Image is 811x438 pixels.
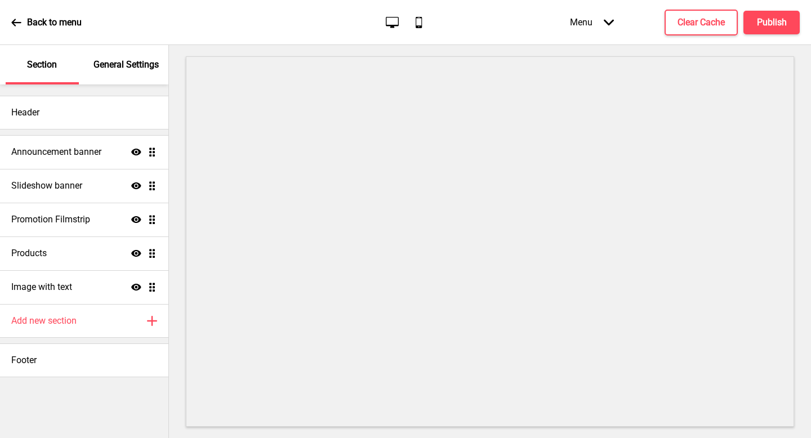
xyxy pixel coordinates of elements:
button: Clear Cache [665,10,738,35]
h4: Clear Cache [678,16,725,29]
h4: Header [11,106,39,119]
h4: Products [11,247,47,260]
h4: Slideshow banner [11,180,82,192]
h4: Announcement banner [11,146,101,158]
div: Menu [559,6,625,39]
p: Back to menu [27,16,82,29]
h4: Footer [11,354,37,367]
h4: Publish [757,16,787,29]
p: Section [27,59,57,71]
a: Back to menu [11,7,82,38]
h4: Image with text [11,281,72,293]
h4: Add new section [11,315,77,327]
button: Publish [743,11,800,34]
p: General Settings [93,59,159,71]
h4: Promotion Filmstrip [11,213,90,226]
